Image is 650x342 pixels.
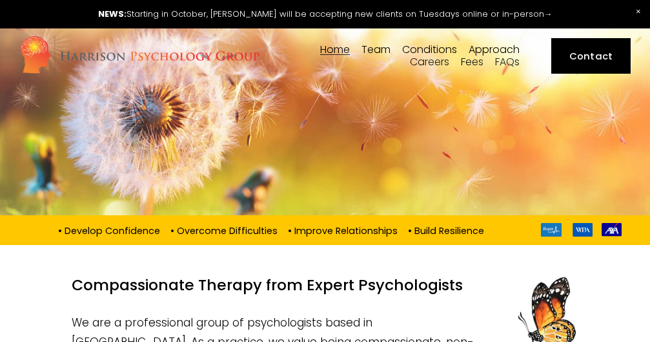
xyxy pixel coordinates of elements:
a: Home [320,44,350,56]
span: Conditions [402,45,457,55]
a: folder dropdown [361,44,391,56]
span: Team [361,45,391,55]
img: Harrison Psychology Group [19,35,260,77]
a: Fees [461,56,483,69]
h1: Compassionate Therapy from Expert Psychologists [72,275,579,302]
span: Approach [469,45,520,55]
a: folder dropdown [469,44,520,56]
a: Contact [551,38,630,74]
a: Careers [410,56,449,69]
a: folder dropdown [402,44,457,56]
a: FAQs [495,56,520,69]
p: • Develop Confidence • Overcome Difficulties • Improve Relationships • Build Resilience • Inclusi... [28,223,519,237]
